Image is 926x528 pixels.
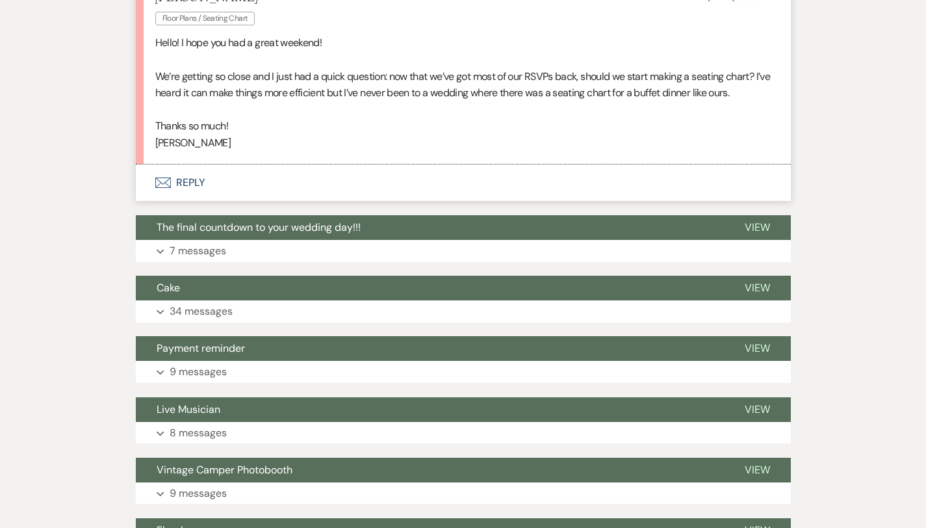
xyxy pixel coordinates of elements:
span: The final countdown to your wedding day!!! [157,220,361,234]
button: Reply [136,165,791,201]
span: View [745,281,770,295]
button: Cake [136,276,724,300]
span: View [745,463,770,477]
button: View [724,336,791,361]
span: Vintage Camper Photobooth [157,463,292,477]
button: View [724,276,791,300]
span: View [745,220,770,234]
p: [PERSON_NAME] [155,135,771,152]
p: 9 messages [170,485,227,502]
button: View [724,397,791,422]
button: 8 messages [136,422,791,444]
button: Vintage Camper Photobooth [136,458,724,482]
span: View [745,403,770,416]
button: 9 messages [136,482,791,505]
span: View [745,341,770,355]
button: 9 messages [136,361,791,383]
p: 8 messages [170,425,227,442]
p: 7 messages [170,243,226,259]
span: Floor Plans / Seating Chart [155,12,255,25]
span: Live Musician [157,403,220,416]
span: Cake [157,281,180,295]
p: We’re getting so close and I just had a quick question: now that we’ve got most of our RSVPs back... [155,68,771,101]
button: Payment reminder [136,336,724,361]
button: View [724,215,791,240]
p: 34 messages [170,303,233,320]
button: Live Musician [136,397,724,422]
p: 9 messages [170,363,227,380]
span: Payment reminder [157,341,245,355]
button: The final countdown to your wedding day!!! [136,215,724,240]
p: Hello! I hope you had a great weekend! [155,34,771,51]
p: Thanks so much! [155,118,771,135]
button: 7 messages [136,240,791,262]
button: View [724,458,791,482]
button: 34 messages [136,300,791,323]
